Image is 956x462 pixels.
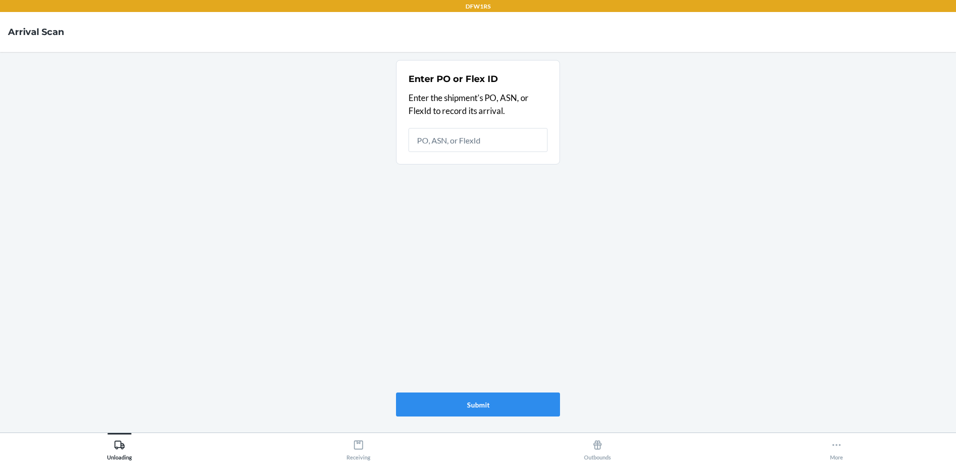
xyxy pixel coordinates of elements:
[408,91,547,117] p: Enter the shipment's PO, ASN, or FlexId to record its arrival.
[107,435,132,460] div: Unloading
[408,72,498,85] h2: Enter PO or Flex ID
[478,433,717,460] button: Outbounds
[717,433,956,460] button: More
[465,2,490,11] p: DFW1RS
[584,435,611,460] div: Outbounds
[396,392,560,416] button: Submit
[8,25,64,38] h4: Arrival Scan
[346,435,370,460] div: Receiving
[408,128,547,152] input: PO, ASN, or FlexId
[239,433,478,460] button: Receiving
[830,435,843,460] div: More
